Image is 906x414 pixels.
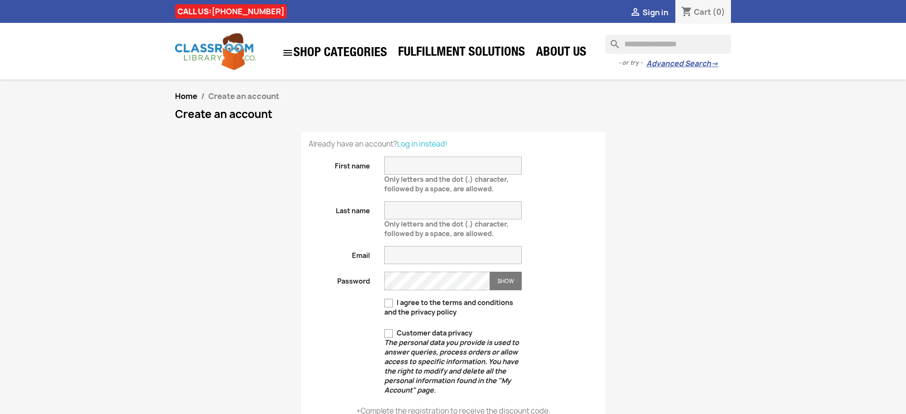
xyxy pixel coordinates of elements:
img: Classroom Library Company [175,33,256,70]
p: Already have an account? [309,139,598,149]
em: The personal data you provide is used to answer queries, process orders or allow access to specif... [384,338,519,394]
label: Last name [302,201,378,216]
a: Home [175,91,197,101]
a: Fulfillment Solutions [393,44,530,63]
h1: Create an account [175,108,731,120]
span: Create an account [208,91,279,101]
label: I agree to the terms and conditions and the privacy policy [384,298,522,317]
span: Sign in [643,7,668,18]
span: - or try - [618,58,646,68]
span: (0) [712,7,725,17]
label: Customer data privacy [384,328,522,395]
a: Advanced Search→ [646,59,718,69]
span: Cart [694,7,711,17]
i: search [605,35,617,46]
i:  [630,7,641,19]
label: Password [302,272,378,286]
a: About Us [531,44,591,63]
input: Search [605,35,731,54]
span: → [711,59,718,69]
label: First name [302,157,378,171]
a: [PHONE_NUMBER] [212,6,284,17]
button: Show [490,272,522,290]
span: Only letters and the dot (.) character, followed by a space, are allowed. [384,171,508,193]
a: Log in instead! [397,139,448,149]
label: Email [302,246,378,260]
a:  Sign in [630,7,668,18]
i:  [282,47,293,59]
div: CALL US: [175,4,287,19]
a: SHOP CATEGORIES [277,42,392,63]
span: Only letters and the dot (.) character, followed by a space, are allowed. [384,216,508,238]
i: shopping_cart [681,7,692,18]
input: Password input [384,272,490,290]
